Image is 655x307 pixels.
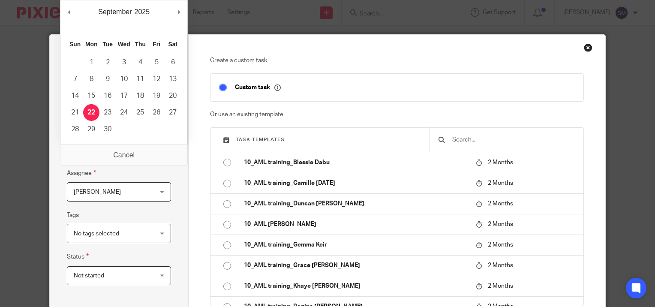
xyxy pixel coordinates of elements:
button: 17 [116,87,132,104]
button: 24 [116,104,132,121]
span: [PERSON_NAME] [74,189,121,195]
abbr: Sunday [69,41,81,48]
span: 2 Months [488,221,513,227]
button: 19 [148,87,165,104]
p: 10_AML training_Camille [DATE] [244,179,467,187]
div: Close this dialog window [584,43,592,52]
button: 10 [116,71,132,87]
button: Previous Month [65,6,73,18]
p: 10_AML training_Duncan [PERSON_NAME] [244,199,467,208]
button: 22 [83,104,99,121]
button: 30 [99,121,116,138]
abbr: Monday [85,41,97,48]
p: 10_AML training_Grace [PERSON_NAME] [244,261,467,270]
input: Search... [451,135,575,144]
abbr: Tuesday [102,41,113,48]
button: 23 [99,104,116,121]
div: September [97,6,133,18]
button: 2 [99,54,116,71]
button: 21 [67,104,83,121]
button: 16 [99,87,116,104]
abbr: Thursday [135,41,145,48]
span: Task templates [236,137,285,142]
button: 1 [83,54,99,71]
button: 11 [132,71,148,87]
div: 2025 [133,6,151,18]
button: 28 [67,121,83,138]
button: 8 [83,71,99,87]
p: Create a custom task [210,56,584,65]
button: 6 [165,54,181,71]
span: No tags selected [74,231,119,237]
button: 4 [132,54,148,71]
button: 3 [116,54,132,71]
button: 13 [165,71,181,87]
p: 10_AML [PERSON_NAME] [244,220,467,229]
span: 2 Months [488,180,513,186]
button: 20 [165,87,181,104]
button: 9 [99,71,116,87]
button: Next Month [174,6,183,18]
input: Use the arrow keys to pick a date [67,140,171,160]
abbr: Saturday [168,41,177,48]
button: 5 [148,54,165,71]
span: 2 Months [488,283,513,289]
button: 25 [132,104,148,121]
p: Custom task [235,84,281,91]
span: 2 Months [488,201,513,207]
label: Status [67,252,89,262]
button: 27 [165,104,181,121]
abbr: Wednesday [118,41,130,48]
label: Tags [67,211,79,220]
button: 12 [148,71,165,87]
span: 2 Months [488,262,513,268]
span: 2 Months [488,242,513,248]
label: Assignee [67,168,96,178]
span: 2 Months [488,160,513,166]
button: 15 [83,87,99,104]
abbr: Friday [153,41,160,48]
button: 18 [132,87,148,104]
button: 26 [148,104,165,121]
p: Or use an existing template [210,110,584,119]
p: 10_AML training_Gemma Keir [244,241,467,249]
button: 14 [67,87,83,104]
button: 29 [83,121,99,138]
p: 10_AML training_Khaye [PERSON_NAME] [244,282,467,290]
p: 10_AML training_Blessie Dabu [244,158,467,167]
span: Not started [74,273,104,279]
button: 7 [67,71,83,87]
